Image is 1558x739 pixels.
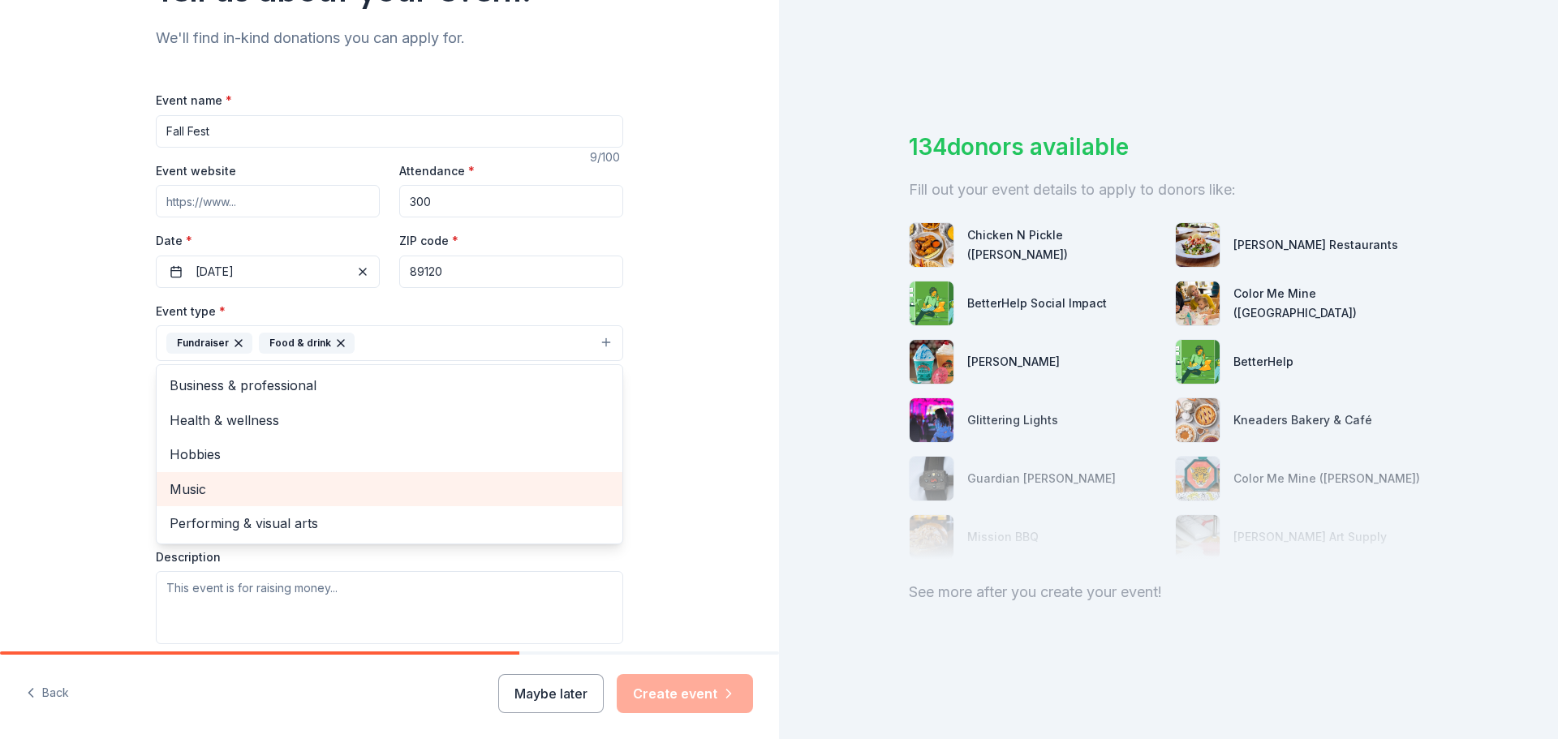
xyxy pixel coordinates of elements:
span: Business & professional [170,375,609,396]
span: Health & wellness [170,410,609,431]
span: Music [170,479,609,500]
button: FundraiserFood & drink [156,325,623,361]
span: Hobbies [170,444,609,465]
div: Fundraiser [166,333,252,354]
span: Performing & visual arts [170,513,609,534]
div: FundraiserFood & drink [156,364,623,544]
div: Food & drink [259,333,355,354]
